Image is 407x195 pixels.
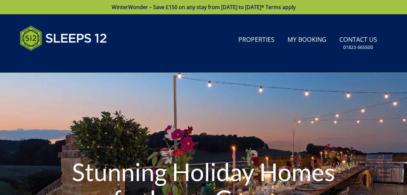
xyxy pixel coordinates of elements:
[236,33,277,47] a: Properties
[343,44,373,51] small: 01823 665500
[285,33,329,47] a: My Booking
[337,33,380,54] a: Contact Us01823 665500
[20,22,107,54] img: Sleeps 12
[17,58,85,64] iframe: Customer reviews powered by Trustpilot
